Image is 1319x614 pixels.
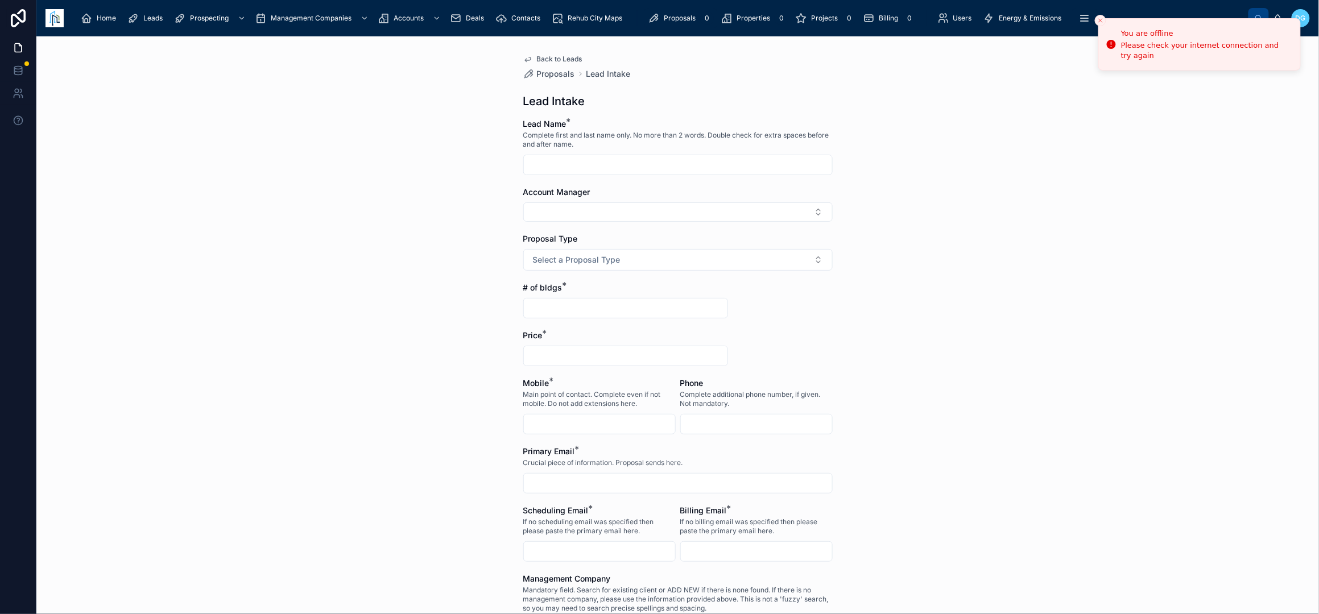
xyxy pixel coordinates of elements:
div: 0 [700,11,714,25]
h1: Lead Intake [523,93,585,109]
span: Accounts [394,14,424,23]
span: If no scheduling email was specified then please paste the primary email here. [523,517,676,536]
span: Properties [737,14,770,23]
span: Main point of contact. Complete even if not mobile. Do not add extensions here. [523,390,676,408]
img: App logo [46,9,64,27]
span: Complete additional phone number, if given. Not mandatory. [680,390,833,408]
span: Scheduling Email [523,505,589,515]
span: Contacts [511,14,540,23]
div: 0 [842,11,856,25]
div: scrollable content [73,6,1248,31]
a: Management Companies [251,8,374,28]
a: Rehub City Maps [548,8,630,28]
span: Complete first and last name only. No more than 2 words. Double check for extra spaces before and... [523,131,833,149]
span: If no billing email was specified then please paste the primary email here. [680,517,833,536]
span: Users [953,14,972,23]
a: Prospecting [171,8,251,28]
span: Phone [680,378,704,388]
div: Please check your internet connection and try again [1121,40,1291,61]
a: Properties0 [717,8,792,28]
span: Proposal Type [523,234,578,243]
a: Home [77,8,124,28]
span: Back to Leads [537,55,582,64]
div: You are offline [1121,28,1291,39]
a: Back to Leads [523,55,582,64]
button: Select Button [523,249,833,271]
span: Select a Proposal Type [533,254,621,265]
a: Users [934,8,980,28]
span: # of bldgs [523,283,563,292]
span: Price [523,330,543,340]
span: Management Company [523,574,611,583]
span: Billing Email [680,505,727,515]
span: Deals [466,14,484,23]
span: Leads [143,14,163,23]
button: Select Button [523,202,833,222]
a: Contacts [492,8,548,28]
span: Crucial piece of information. Proposal sends here. [523,458,683,467]
a: Projects0 [792,8,859,28]
a: Energy & Emissions [980,8,1070,28]
a: Proposals0 [644,8,717,28]
button: Close toast [1095,15,1106,26]
span: Home [97,14,116,23]
span: Rehub City Maps [568,14,622,23]
span: Mobile [523,378,549,388]
div: 0 [903,11,916,25]
span: Proposals [664,14,696,23]
span: Prospecting [190,14,229,23]
a: Accounts [374,8,446,28]
span: Management Companies [271,14,352,23]
span: Energy & Emissions [999,14,1062,23]
span: DG [1296,14,1306,23]
a: Leads [124,8,171,28]
span: Projects [811,14,838,23]
a: Lead Intake [586,68,631,80]
span: Mandatory field. Search for existing client or ADD NEW if there is none found. If there is no man... [523,586,833,613]
a: Deals [446,8,492,28]
div: 0 [775,11,788,25]
span: Primary Email [523,446,575,456]
span: Billing [879,14,898,23]
a: Proposals [523,68,575,80]
span: Lead Name [523,119,567,128]
span: Account Manager [523,187,590,197]
span: Proposals [537,68,575,80]
a: Billing0 [859,8,920,28]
